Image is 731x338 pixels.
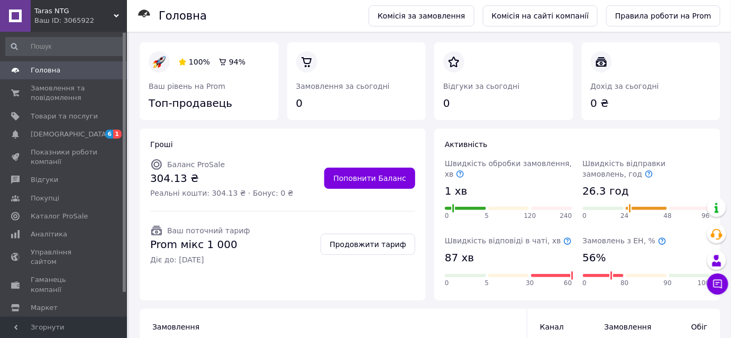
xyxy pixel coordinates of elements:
[524,212,536,221] span: 120
[167,160,225,169] span: Баланс ProSale
[31,275,98,294] span: Гаманець компанії
[113,130,122,139] span: 1
[583,236,666,245] span: Замовлень з ЕН, %
[31,112,98,121] span: Товари та послуги
[150,188,294,198] span: Реальні кошти: 304.13 ₴ · Бонус: 0 ₴
[31,84,98,103] span: Замовлення та повідомлення
[189,58,210,66] span: 100%
[669,322,708,332] span: Обіг
[31,130,109,139] span: [DEMOGRAPHIC_DATA]
[583,184,629,199] span: 26.3 год
[605,322,648,332] span: Замовлення
[5,37,125,56] input: Пошук
[31,148,98,167] span: Показники роботи компанії
[445,236,572,245] span: Швидкість відповіді в чаті, хв
[445,212,449,221] span: 0
[483,5,598,26] a: Комісія на сайті компанії
[583,212,587,221] span: 0
[31,194,59,203] span: Покупці
[606,5,720,26] a: Правила роботи на Prom
[150,140,173,149] span: Гроші
[321,234,415,255] a: Продовжити тариф
[34,6,114,16] span: Taras NTG
[445,140,488,149] span: Активність
[702,212,710,221] span: 96
[229,58,245,66] span: 94%
[664,212,672,221] span: 48
[564,279,572,288] span: 60
[583,279,587,288] span: 0
[150,171,294,186] span: 304.13 ₴
[152,323,199,331] span: Замовлення
[105,130,114,139] span: 6
[707,273,728,295] button: Чат з покупцем
[159,10,207,22] h1: Головна
[485,212,489,221] span: 5
[167,226,250,235] span: Ваш поточний тариф
[31,248,98,267] span: Управління сайтом
[620,212,628,221] span: 24
[31,303,58,313] span: Маркет
[620,279,628,288] span: 80
[150,254,250,265] span: Діє до: [DATE]
[583,250,606,266] span: 56%
[31,230,67,239] span: Аналітика
[445,159,572,178] span: Швидкість обробки замовлення, хв
[698,279,710,288] span: 100
[34,16,127,25] div: Ваш ID: 3065922
[445,250,474,266] span: 87 хв
[31,66,60,75] span: Головна
[526,279,534,288] span: 30
[485,279,489,288] span: 5
[560,212,572,221] span: 240
[664,279,672,288] span: 90
[324,168,415,189] a: Поповнити Баланс
[445,279,449,288] span: 0
[31,212,88,221] span: Каталог ProSale
[583,159,666,178] span: Швидкість відправки замовлень, год
[540,323,564,331] span: Канал
[31,175,58,185] span: Відгуки
[445,184,468,199] span: 1 хв
[150,237,250,252] span: Prom мікс 1 000
[369,5,474,26] a: Комісія за замовлення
